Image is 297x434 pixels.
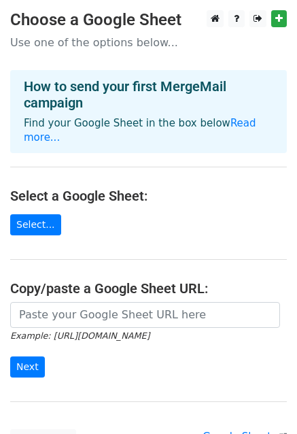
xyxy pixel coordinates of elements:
[24,117,256,144] a: Read more...
[10,302,280,328] input: Paste your Google Sheet URL here
[10,214,61,235] a: Select...
[10,280,287,297] h4: Copy/paste a Google Sheet URL:
[10,10,287,30] h3: Choose a Google Sheet
[10,331,150,341] small: Example: [URL][DOMAIN_NAME]
[10,35,287,50] p: Use one of the options below...
[24,78,273,111] h4: How to send your first MergeMail campaign
[10,188,287,204] h4: Select a Google Sheet:
[24,116,273,145] p: Find your Google Sheet in the box below
[10,356,45,378] input: Next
